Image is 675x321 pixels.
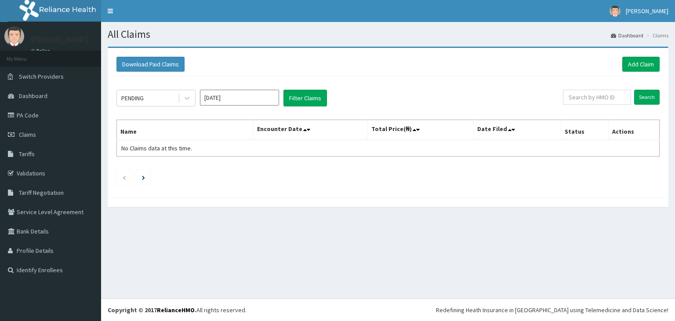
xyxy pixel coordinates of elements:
th: Actions [608,120,659,140]
span: Tariffs [19,150,35,158]
span: Switch Providers [19,73,64,80]
h1: All Claims [108,29,668,40]
input: Search [634,90,660,105]
th: Date Filed [474,120,561,140]
button: Filter Claims [283,90,327,106]
a: RelianceHMO [157,306,195,314]
span: Dashboard [19,92,47,100]
span: [PERSON_NAME] [626,7,668,15]
footer: All rights reserved. [101,299,675,321]
a: Dashboard [611,32,643,39]
a: Next page [142,173,145,181]
div: Redefining Heath Insurance in [GEOGRAPHIC_DATA] using Telemedicine and Data Science! [436,306,668,314]
span: No Claims data at this time. [121,144,192,152]
th: Encounter Date [254,120,368,140]
img: User Image [4,26,24,46]
a: Previous page [122,173,126,181]
th: Status [561,120,608,140]
th: Total Price(₦) [368,120,474,140]
strong: Copyright © 2017 . [108,306,196,314]
span: Claims [19,131,36,139]
li: Claims [644,32,668,39]
span: Tariff Negotiation [19,189,64,197]
a: Add Claim [622,57,660,72]
a: Online [31,48,52,54]
input: Search by HMO ID [563,90,631,105]
p: [PERSON_NAME] [31,36,88,44]
button: Download Paid Claims [116,57,185,72]
input: Select Month and Year [200,90,279,106]
img: User Image [610,6,621,17]
th: Name [117,120,254,140]
div: PENDING [121,94,144,102]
